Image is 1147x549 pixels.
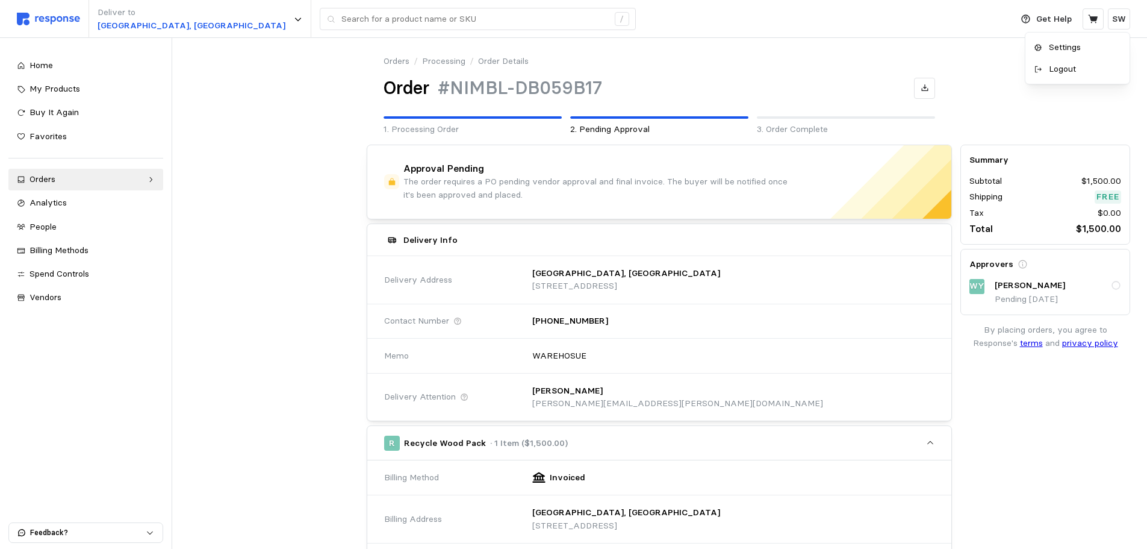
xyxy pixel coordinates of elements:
[757,123,935,136] p: 3. Order Complete
[384,123,562,136] p: 1. Processing Order
[9,523,163,542] button: Feedback?
[1062,337,1118,348] a: privacy policy
[8,55,163,77] a: Home
[8,192,163,214] a: Analytics
[969,280,984,293] p: WY
[1076,221,1121,236] p: $1,500.00
[403,234,458,246] h5: Delivery Info
[384,513,442,526] span: Billing Address
[1014,8,1079,31] button: Get Help
[490,437,568,450] p: · 1 Item ($1,500.00)
[960,324,1130,350] p: By placing orders, you agree to Response's and
[30,107,79,118] span: Buy It Again
[1081,175,1121,188] p: $1,500.00
[384,391,456,404] span: Delivery Attention
[30,527,146,538] p: Feedback?
[30,173,142,186] div: Orders
[384,315,449,328] span: Contact Number
[969,190,1002,204] p: Shipping
[969,154,1121,166] h5: Summary
[8,216,163,238] a: People
[30,83,80,94] span: My Products
[532,267,720,280] p: [GEOGRAPHIC_DATA], [GEOGRAPHIC_DATA]
[384,77,429,100] h1: Order
[532,519,720,533] p: [STREET_ADDRESS]
[969,221,993,236] p: Total
[1108,8,1130,30] button: SW
[17,13,80,25] img: svg%3e
[30,197,67,208] span: Analytics
[8,287,163,309] a: Vendors
[532,350,586,363] p: WAREHOSUE
[30,131,67,142] span: Favorites
[8,240,163,262] a: Billing Methods
[969,207,984,220] p: Tax
[384,274,452,287] span: Delivery Address
[30,60,53,71] span: Home
[8,78,163,100] a: My Products
[1112,13,1126,26] p: SW
[478,55,529,68] p: Order Details
[389,437,395,450] p: R
[1096,190,1119,204] p: Free
[98,6,285,19] p: Deliver to
[422,55,465,68] a: Processing
[1098,207,1121,220] p: $0.00
[403,175,797,201] p: The order requires a PO pending vendor approval and final invoice. The buyer will be notified onc...
[384,471,439,485] span: Billing Method
[470,55,474,68] p: /
[1036,13,1072,26] p: Get Help
[403,162,484,176] h4: Approval Pending
[384,350,409,363] span: Memo
[30,268,89,279] span: Spend Controls
[98,19,285,33] p: [GEOGRAPHIC_DATA], [GEOGRAPHIC_DATA]
[995,293,1121,306] p: Pending [DATE]
[969,175,1002,188] p: Subtotal
[438,77,602,100] h1: #NIMBL-DB059B17
[30,245,89,256] span: Billing Methods
[615,12,629,27] div: /
[1045,41,1122,54] p: Settings
[367,426,951,460] button: RRecycle Wood Pack· 1 Item ($1,500.00)
[995,279,1065,292] p: [PERSON_NAME]
[404,437,486,450] p: Recycle Wood Pack
[341,8,608,30] input: Search for a product name or SKU
[532,315,608,328] p: [PHONE_NUMBER]
[414,55,418,68] p: /
[30,292,61,303] span: Vendors
[969,258,1013,271] h5: Approvers
[532,506,720,519] p: [GEOGRAPHIC_DATA], [GEOGRAPHIC_DATA]
[8,169,163,190] a: Orders
[1020,337,1043,348] a: terms
[532,397,823,410] p: [PERSON_NAME][EMAIL_ADDRESS][PERSON_NAME][DOMAIN_NAME]
[550,471,585,485] p: Invoiced
[532,280,720,293] p: [STREET_ADDRESS]
[8,263,163,285] a: Spend Controls
[532,384,603,398] p: [PERSON_NAME]
[30,221,57,232] span: People
[384,55,409,68] a: Orders
[1025,32,1130,84] div: SW
[8,102,163,124] a: Buy It Again
[570,123,748,136] p: 2. Pending Approval
[1045,63,1122,76] p: Logout
[8,126,163,148] a: Favorites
